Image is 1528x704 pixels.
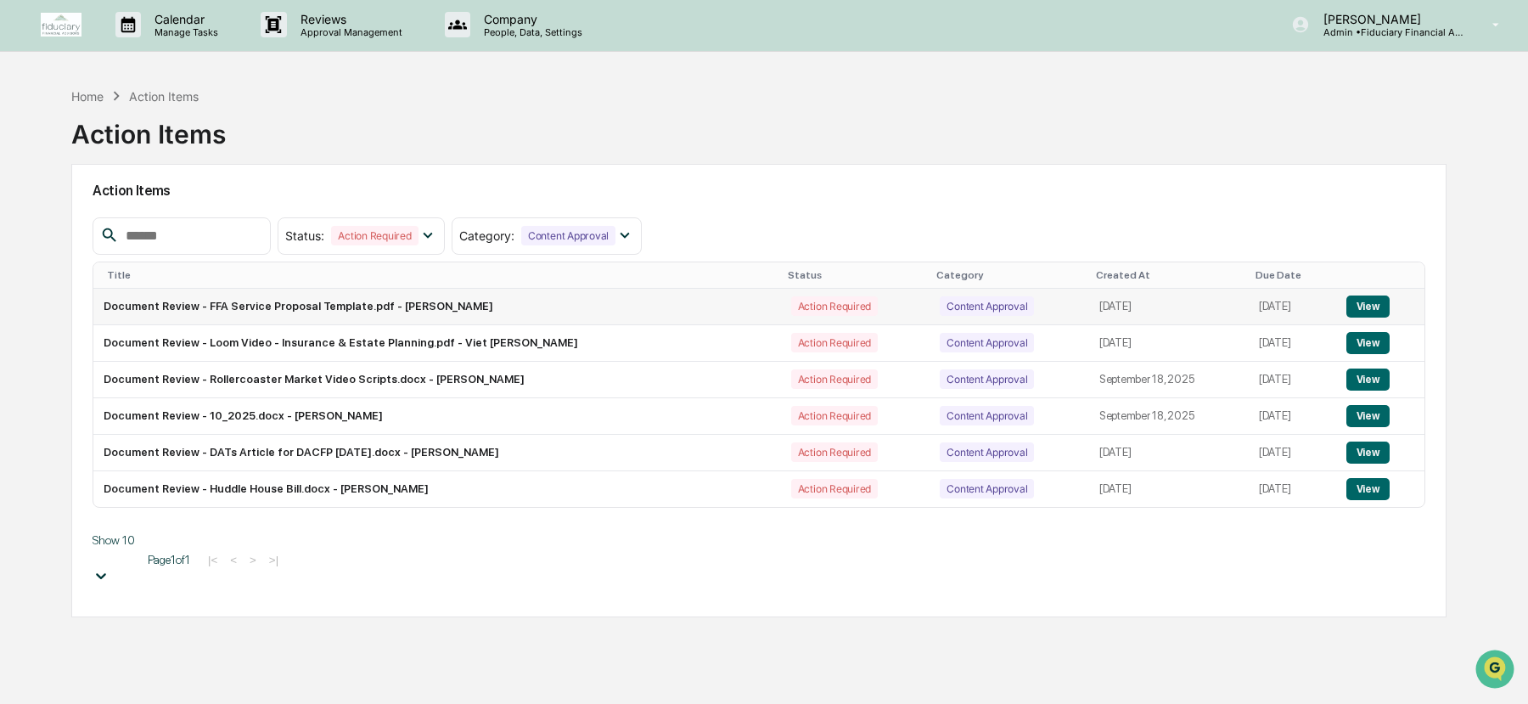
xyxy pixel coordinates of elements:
[1310,12,1468,26] p: [PERSON_NAME]
[148,553,190,566] span: Page 1 of 1
[1249,398,1336,435] td: [DATE]
[244,553,261,567] button: >
[71,105,226,149] div: Action Items
[940,369,1034,389] div: Content Approval
[264,553,284,567] button: >|
[788,269,924,281] div: Status
[940,296,1034,316] div: Content Approval
[17,35,309,62] p: How can we help?
[41,13,81,37] img: logo
[791,479,878,498] div: Action Required
[1346,446,1390,459] a: View
[93,183,1425,199] h2: Action Items
[791,369,878,389] div: Action Required
[1089,435,1249,471] td: [DATE]
[225,553,242,567] button: <
[17,215,31,228] div: 🖐️
[1346,405,1390,427] button: View
[93,398,781,435] td: Document Review - 10_2025.docx - [PERSON_NAME]
[1089,471,1249,507] td: [DATE]
[116,206,217,237] a: 🗄️Attestations
[93,435,781,471] td: Document Review - DATs Article for DACFP [DATE].docx - [PERSON_NAME]
[289,134,309,155] button: Start new chat
[71,89,104,104] div: Home
[1346,409,1390,422] a: View
[287,26,411,38] p: Approval Management
[107,269,774,281] div: Title
[1256,269,1329,281] div: Due Date
[34,213,110,230] span: Preclearance
[459,228,514,243] span: Category :
[470,12,591,26] p: Company
[1089,325,1249,362] td: [DATE]
[10,239,114,269] a: 🔎Data Lookup
[1310,26,1468,38] p: Admin • Fiduciary Financial Advisors
[1089,362,1249,398] td: September 18, 2025
[58,129,278,146] div: Start new chat
[17,247,31,261] div: 🔎
[285,228,324,243] span: Status :
[331,226,418,245] div: Action Required
[287,12,411,26] p: Reviews
[93,533,135,547] div: Show 10
[1089,398,1249,435] td: September 18, 2025
[940,479,1034,498] div: Content Approval
[1346,369,1390,391] button: View
[1249,289,1336,325] td: [DATE]
[140,213,211,230] span: Attestations
[791,442,878,462] div: Action Required
[470,26,591,38] p: People, Data, Settings
[93,471,781,507] td: Document Review - Huddle House Bill.docx - [PERSON_NAME]
[129,89,199,104] div: Action Items
[1346,296,1390,318] button: View
[791,296,878,316] div: Action Required
[940,333,1034,352] div: Content Approval
[936,269,1082,281] div: Category
[940,406,1034,425] div: Content Approval
[141,26,227,38] p: Manage Tasks
[791,333,878,352] div: Action Required
[940,442,1034,462] div: Content Approval
[58,146,215,160] div: We're available if you need us!
[93,362,781,398] td: Document Review - Rollercoaster Market Video Scripts.docx - [PERSON_NAME]
[203,553,222,567] button: |<
[141,12,227,26] p: Calendar
[1249,471,1336,507] td: [DATE]
[123,215,137,228] div: 🗄️
[791,406,878,425] div: Action Required
[120,286,205,300] a: Powered byPylon
[93,289,781,325] td: Document Review - FFA Service Proposal Template.pdf - [PERSON_NAME]
[1474,648,1520,694] iframe: Open customer support
[1249,362,1336,398] td: [DATE]
[1346,373,1390,386] a: View
[17,129,48,160] img: 1746055101610-c473b297-6a78-478c-a979-82029cc54cd1
[1089,289,1249,325] td: [DATE]
[1249,325,1336,362] td: [DATE]
[1346,482,1390,495] a: View
[1346,332,1390,354] button: View
[10,206,116,237] a: 🖐️Preclearance
[1249,435,1336,471] td: [DATE]
[1096,269,1242,281] div: Created At
[1346,442,1390,464] button: View
[1346,336,1390,349] a: View
[169,287,205,300] span: Pylon
[93,325,781,362] td: Document Review - Loom Video - Insurance & Estate Planning.pdf - Viet [PERSON_NAME]
[1346,300,1390,313] a: View
[521,226,615,245] div: Content Approval
[1346,478,1390,500] button: View
[34,245,107,262] span: Data Lookup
